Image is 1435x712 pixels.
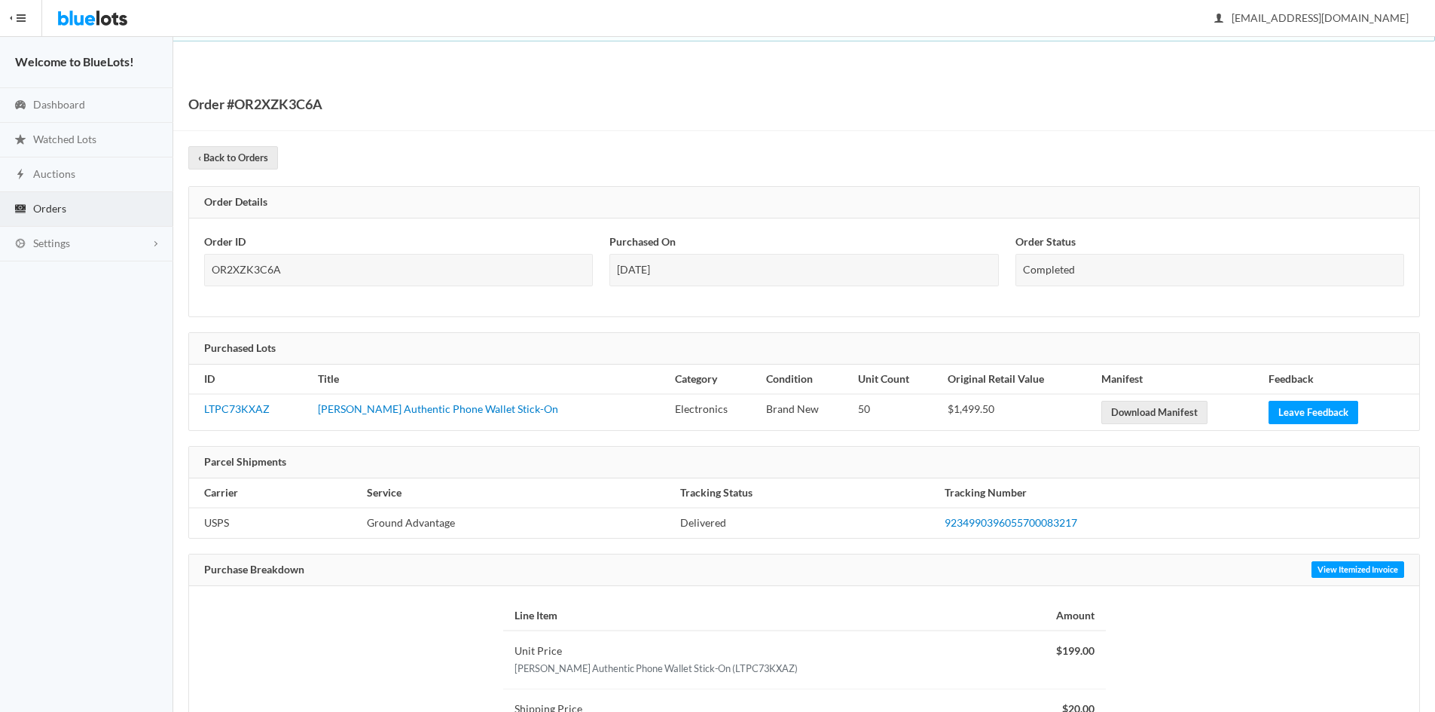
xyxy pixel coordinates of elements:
label: Order ID [204,234,246,251]
th: Unit Count [852,365,942,395]
label: Purchased On [609,234,676,251]
th: ID [189,365,312,395]
div: OR2XZK3C6A [204,254,593,286]
ion-icon: flash [13,168,28,182]
td: 50 [852,394,942,430]
th: Title [312,365,669,395]
div: Order Details [189,187,1419,218]
a: Download Manifest [1101,401,1208,424]
a: LTPC73KXAZ [204,402,270,415]
th: Amount [1040,601,1106,631]
th: Line Item [503,601,1040,631]
td: Brand New [760,394,852,430]
span: Auctions [33,167,75,180]
td: $199.00 [1040,631,1106,689]
span: [EMAIL_ADDRESS][DOMAIN_NAME] [1215,11,1409,24]
div: Purchased Lots [189,333,1419,365]
div: Parcel Shipments [189,447,1419,478]
label: Order Status [1015,234,1076,251]
td: $1,499.50 [942,394,1095,430]
a: View Itemized Invoice [1311,561,1404,578]
ion-icon: person [1211,12,1226,26]
small: [PERSON_NAME] Authentic Phone Wallet Stick-On (LTPC73KXAZ) [514,662,798,674]
div: Purchase Breakdown [189,555,1419,586]
th: Feedback [1262,365,1419,395]
th: Category [669,365,761,395]
a: 9234990396055700083217 [945,516,1077,529]
strong: Welcome to BlueLots! [15,54,134,69]
th: Original Retail Value [942,365,1095,395]
th: Service [361,478,674,509]
th: Tracking Number [939,478,1419,509]
a: Leave Feedback [1269,401,1358,424]
td: Electronics [669,394,761,430]
a: ‹ Back to Orders [188,146,278,170]
ion-icon: star [13,133,28,148]
td: Delivered [674,508,938,538]
div: Unit Price [514,643,1028,660]
ion-icon: cog [13,237,28,252]
a: [PERSON_NAME] Authentic Phone Wallet Stick-On [318,402,558,415]
span: Watched Lots [33,133,96,145]
span: Orders [33,202,66,215]
th: Tracking Status [674,478,938,509]
td: Ground Advantage [361,508,674,538]
div: Completed [1015,254,1404,286]
th: Manifest [1095,365,1262,395]
span: Settings [33,237,70,249]
ion-icon: cash [13,203,28,217]
td: USPS [189,508,361,538]
h1: Order #OR2XZK3C6A [188,93,322,115]
div: [DATE] [609,254,998,286]
th: Condition [760,365,852,395]
th: Carrier [189,478,361,509]
span: Dashboard [33,98,85,111]
ion-icon: speedometer [13,99,28,113]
